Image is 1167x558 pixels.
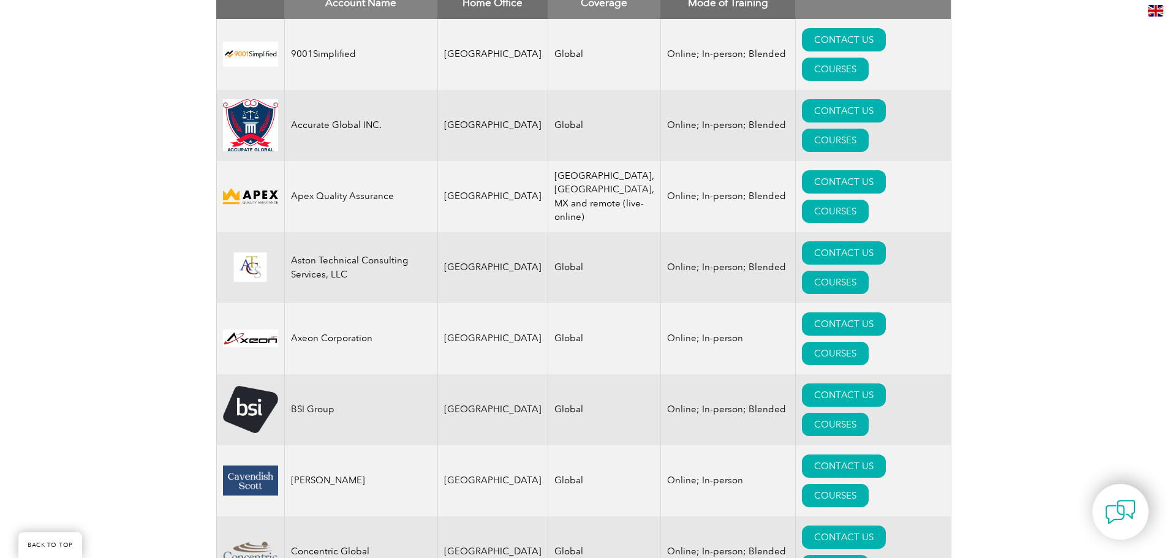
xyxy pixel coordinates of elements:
a: CONTACT US [802,454,886,478]
a: CONTACT US [802,526,886,549]
a: CONTACT US [802,383,886,407]
a: CONTACT US [802,170,886,194]
img: 28820fe6-db04-ea11-a811-000d3a793f32-logo.jpg [223,330,278,348]
td: Online; In-person; Blended [660,232,795,303]
td: Accurate Global INC. [284,90,437,161]
td: [GEOGRAPHIC_DATA] [437,90,548,161]
td: Global [548,303,660,374]
img: 37c9c059-616f-eb11-a812-002248153038-logo.png [223,42,278,67]
td: [PERSON_NAME] [284,445,437,516]
td: Global [548,445,660,516]
td: [GEOGRAPHIC_DATA], [GEOGRAPHIC_DATA], MX and remote (live-online) [548,161,660,232]
img: a034a1f6-3919-f011-998a-0022489685a1-logo.png [223,99,278,152]
a: COURSES [802,271,869,294]
img: 58800226-346f-eb11-a812-00224815377e-logo.png [223,466,278,496]
td: Global [548,19,660,90]
a: COURSES [802,342,869,365]
td: Aston Technical Consulting Services, LLC [284,232,437,303]
td: Online; In-person [660,445,795,516]
td: [GEOGRAPHIC_DATA] [437,445,548,516]
a: COURSES [802,413,869,436]
td: BSI Group [284,374,437,445]
td: Global [548,374,660,445]
a: CONTACT US [802,312,886,336]
td: [GEOGRAPHIC_DATA] [437,232,548,303]
td: Online; In-person; Blended [660,161,795,232]
td: [GEOGRAPHIC_DATA] [437,374,548,445]
a: BACK TO TOP [18,532,82,558]
td: Online; In-person; Blended [660,90,795,161]
a: COURSES [802,58,869,81]
td: 9001Simplified [284,19,437,90]
td: [GEOGRAPHIC_DATA] [437,19,548,90]
td: [GEOGRAPHIC_DATA] [437,161,548,232]
a: CONTACT US [802,241,886,265]
img: 5f72c78c-dabc-ea11-a814-000d3a79823d-logo.png [223,386,278,433]
a: CONTACT US [802,99,886,123]
a: CONTACT US [802,28,886,51]
td: [GEOGRAPHIC_DATA] [437,303,548,374]
img: contact-chat.png [1105,497,1136,527]
td: Global [548,232,660,303]
img: ce24547b-a6e0-e911-a812-000d3a795b83-logo.png [223,252,278,282]
td: Online; In-person [660,303,795,374]
td: Global [548,90,660,161]
td: Online; In-person; Blended [660,374,795,445]
td: Online; In-person; Blended [660,19,795,90]
a: COURSES [802,129,869,152]
img: en [1148,5,1163,17]
a: COURSES [802,484,869,507]
img: cdfe6d45-392f-f011-8c4d-000d3ad1ee32-logo.png [223,186,278,206]
a: COURSES [802,200,869,223]
td: Axeon Corporation [284,303,437,374]
td: Apex Quality Assurance [284,161,437,232]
